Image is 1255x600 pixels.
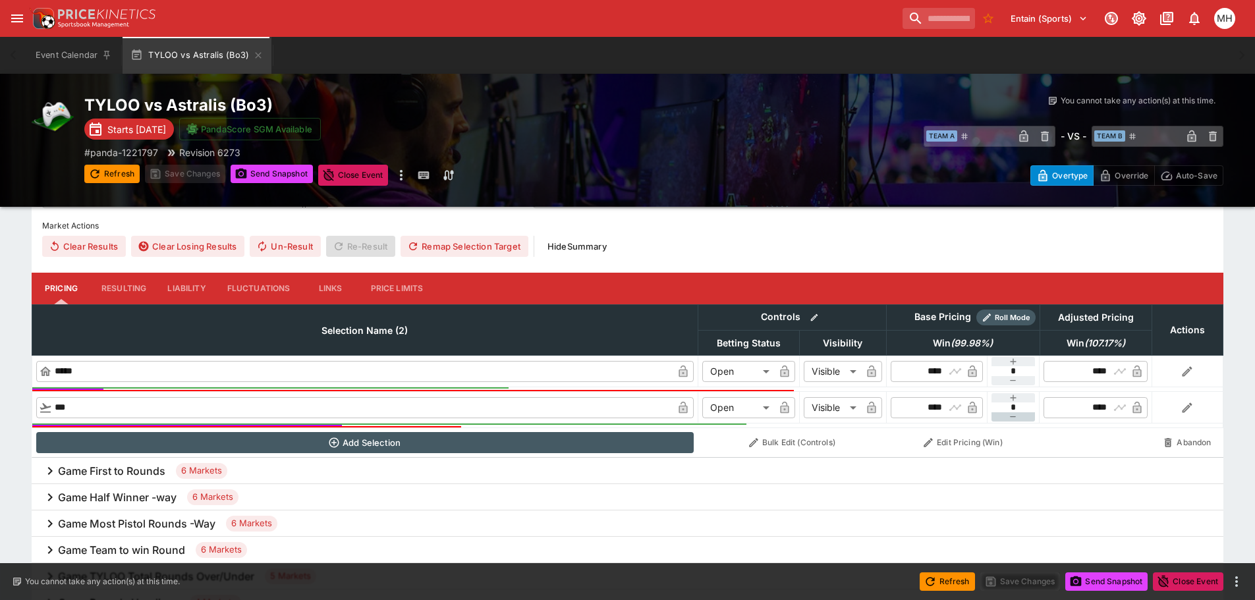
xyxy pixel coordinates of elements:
[250,236,320,257] button: Un-Result
[58,22,129,28] img: Sportsbook Management
[1093,165,1154,186] button: Override
[32,273,91,304] button: Pricing
[1100,7,1123,30] button: Connected to PK
[1030,165,1094,186] button: Overtype
[91,273,157,304] button: Resulting
[217,273,301,304] button: Fluctuations
[540,236,615,257] button: HideSummary
[58,491,177,505] h6: Game Half Winner -way
[1210,4,1239,33] button: Michael Hutchinson
[226,517,277,530] span: 6 Markets
[401,236,528,257] button: Remap Selection Target
[1152,304,1223,355] th: Actions
[1084,335,1125,351] em: ( 107.17 %)
[804,361,861,382] div: Visible
[1214,8,1235,29] div: Michael Hutchinson
[42,236,126,257] button: Clear Results
[307,323,422,339] span: Selection Name (2)
[179,146,240,159] p: Revision 6273
[1030,165,1223,186] div: Start From
[1176,169,1217,182] p: Auto-Save
[42,216,1213,236] label: Market Actions
[890,432,1036,453] button: Edit Pricing (Win)
[1153,572,1223,591] button: Close Event
[1052,169,1088,182] p: Overtype
[951,335,993,351] em: ( 99.98 %)
[1127,7,1151,30] button: Toggle light/dark mode
[1040,304,1152,330] th: Adjusted Pricing
[326,236,395,257] span: Re-Result
[36,432,694,453] button: Add Selection
[84,146,158,159] p: Copy To Clipboard
[978,8,999,29] button: No Bookmarks
[1115,169,1148,182] p: Override
[976,310,1036,325] div: Show/hide Price Roll mode configuration.
[926,130,957,142] span: Team A
[702,397,774,418] div: Open
[157,273,216,304] button: Liability
[107,123,166,136] p: Starts [DATE]
[806,309,823,326] button: Bulk edit
[196,543,247,557] span: 6 Markets
[58,543,185,557] h6: Game Team to win Round
[1061,129,1086,143] h6: - VS -
[1229,574,1244,589] button: more
[393,165,409,186] button: more
[301,273,360,304] button: Links
[918,335,1007,351] span: Win(99.98%)
[131,236,244,257] button: Clear Losing Results
[5,7,29,30] button: open drawer
[1052,335,1140,351] span: Win(107.17%)
[29,5,55,32] img: PriceKinetics Logo
[231,165,313,183] button: Send Snapshot
[1065,572,1148,591] button: Send Snapshot
[28,37,120,74] button: Event Calendar
[1156,432,1219,453] button: Abandon
[179,118,321,140] button: PandaScore SGM Available
[58,517,215,531] h6: Game Most Pistol Rounds -Way
[32,95,74,137] img: esports.png
[84,95,654,115] h2: Copy To Clipboard
[1061,95,1215,107] p: You cannot take any action(s) at this time.
[360,273,434,304] button: Price Limits
[698,304,886,330] th: Controls
[920,572,975,591] button: Refresh
[318,165,389,186] button: Close Event
[702,432,882,453] button: Bulk Edit (Controls)
[84,165,140,183] button: Refresh
[903,8,975,29] input: search
[702,335,795,351] span: Betting Status
[990,312,1036,323] span: Roll Mode
[1155,7,1179,30] button: Documentation
[123,37,271,74] button: TYLOO vs Astralis (Bo3)
[804,397,861,418] div: Visible
[187,491,238,504] span: 6 Markets
[58,9,155,19] img: PriceKinetics
[176,464,227,477] span: 6 Markets
[58,464,165,478] h6: Game First to Rounds
[1154,165,1223,186] button: Auto-Save
[702,361,774,382] div: Open
[1094,130,1125,142] span: Team B
[909,309,976,325] div: Base Pricing
[25,576,180,587] p: You cannot take any action(s) at this time.
[1183,7,1206,30] button: Notifications
[1003,8,1096,29] button: Select Tenant
[808,335,877,351] span: Visibility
